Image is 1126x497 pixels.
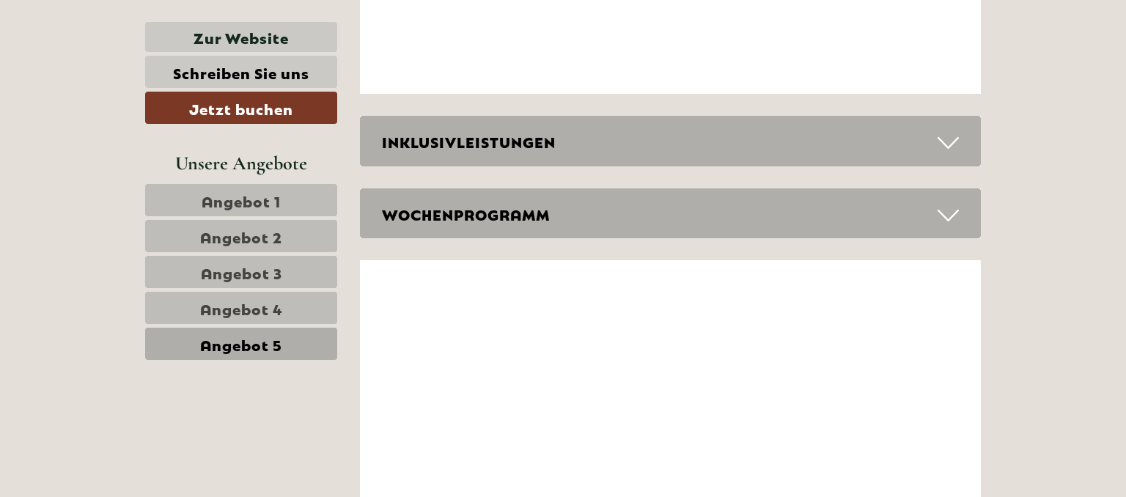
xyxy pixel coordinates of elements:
small: 16:14 [22,71,208,81]
button: Senden [475,380,578,412]
div: Unsere Angebote [145,150,337,177]
a: Schreiben Sie uns [145,56,337,88]
span: Angebot 4 [200,298,283,318]
div: INKLUSIVLEISTUNGEN [360,116,982,166]
div: [GEOGRAPHIC_DATA] [22,43,208,54]
div: [DATE] [262,11,315,36]
span: Angebot 5 [200,334,282,354]
div: WOCHENPROGRAMM [360,188,982,239]
span: Angebot 2 [200,226,282,246]
a: Zur Website [145,22,337,52]
span: Angebot 3 [201,262,282,282]
span: Angebot 1 [202,190,281,210]
div: Guten Tag, wie können wir Ihnen helfen? [11,40,216,84]
a: Jetzt buchen [145,92,337,124]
